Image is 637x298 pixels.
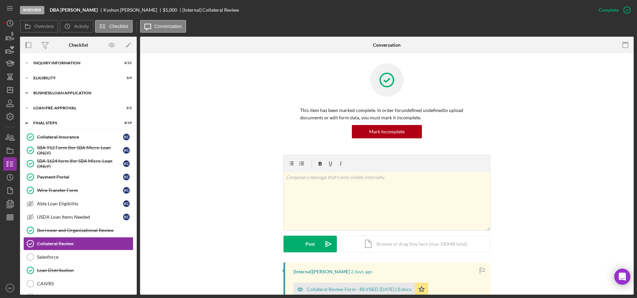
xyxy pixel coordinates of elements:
[74,24,89,29] label: Activity
[614,269,630,285] div: Open Intercom Messenger
[293,269,350,274] div: [Internal] [PERSON_NAME]
[95,20,133,33] button: Checklist
[103,7,163,13] div: Kyshun [PERSON_NAME]
[23,277,133,290] a: CAIVRS
[120,76,132,80] div: 3 / 4
[123,147,130,154] div: K C
[293,283,428,296] button: Collateral Review Form - REVISED [DATE] (3).docx
[23,250,133,264] a: Salesforce
[33,121,115,125] div: FINAL STEPS
[37,201,123,206] div: Able Loan Eligibility
[8,286,13,290] text: MK
[23,157,133,170] a: SBA 1624 form (for SBA Micro-Loan ONLY)KC
[307,287,412,292] div: Collateral Review Form - REVISED [DATE] (3).docx
[23,210,133,224] a: USDA Loan Items NeededKC
[23,130,133,144] a: Collateral InsuranceKC
[34,24,54,29] label: Overview
[120,121,132,125] div: 8 / 19
[50,7,98,13] b: DBA [PERSON_NAME]
[123,187,130,194] div: K C
[123,134,130,140] div: K C
[37,241,133,246] div: Collateral Review
[23,224,133,237] a: Borrower and Organizational Review
[33,106,115,110] div: LOAN PRE-APPROVAL
[23,170,133,184] a: Payment PortalKC
[352,125,422,138] button: Mark Incomplete
[37,281,133,286] div: CAIVRS
[373,42,401,48] div: Conversation
[123,160,130,167] div: K C
[123,214,130,220] div: K C
[109,24,128,29] label: Checklist
[154,24,182,29] label: Conversation
[60,20,93,33] button: Activity
[37,174,123,180] div: Payment Portal
[69,42,88,48] div: Checklist
[300,107,474,122] p: This item has been marked complete. In order for undefined undefined to upload documents or edit ...
[163,7,177,13] span: $5,000
[20,20,58,33] button: Overview
[120,61,132,65] div: 6 / 11
[23,264,133,277] a: Loan Distribution
[37,228,133,233] div: Borrower and Organizational Review
[33,91,128,95] div: BUSINESS LOAN APPLICATION
[23,197,133,210] a: Able Loan EligibilityKC
[182,7,239,13] div: [Internal] Collateral Review
[37,158,123,169] div: SBA 1624 form (for SBA Micro-Loan ONLY)
[23,144,133,157] a: SBA 912 Form (for SBA Micro-Loan ONLY)KC
[23,237,133,250] a: Collateral Review
[599,3,619,17] div: Complete
[283,236,337,252] button: Post
[33,61,115,65] div: INQUIRY INFORMATION
[37,268,133,273] div: Loan Distribution
[140,20,186,33] button: Conversation
[37,145,123,156] div: SBA 912 Form (for SBA Micro-Loan ONLY)
[351,269,372,274] time: 2025-10-08 14:28
[592,3,634,17] button: Complete
[120,106,132,110] div: 2 / 2
[37,188,123,193] div: Wire Transfer Form
[20,6,44,14] div: In Review
[37,254,133,260] div: Salesforce
[123,174,130,180] div: K C
[33,76,115,80] div: ELIGIBILITY
[123,200,130,207] div: K C
[369,125,405,138] div: Mark Incomplete
[305,236,315,252] div: Post
[37,214,123,220] div: USDA Loan Items Needed
[23,184,133,197] a: Wire Transfer FormKC
[3,281,17,295] button: MK
[37,134,123,140] div: Collateral Insurance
